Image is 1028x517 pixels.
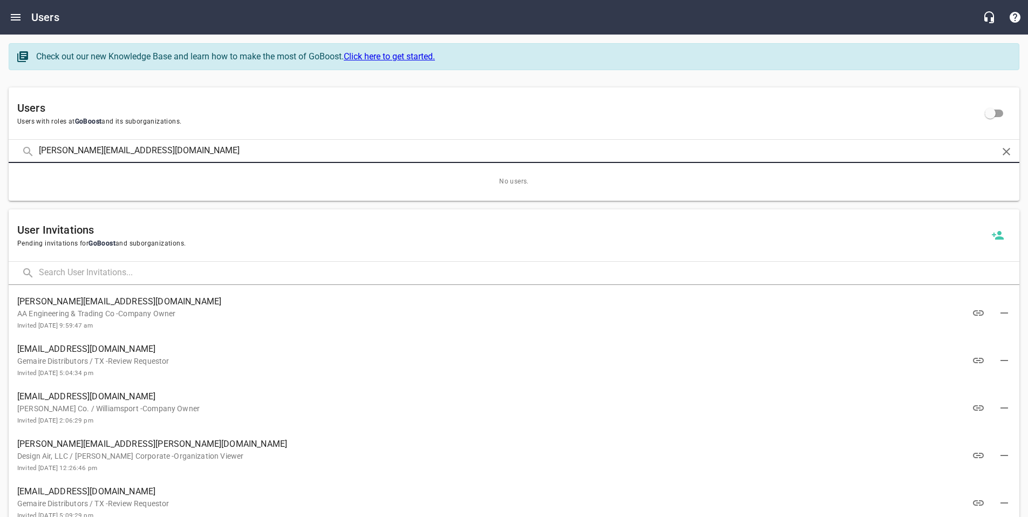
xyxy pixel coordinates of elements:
[88,240,115,247] span: GoBoost
[985,222,1011,248] a: Invite a new user to GoBoost
[991,395,1017,421] button: Delete Invitation
[17,417,93,424] small: Invited [DATE] 2:06:29 pm
[991,348,1017,373] button: Delete Invitation
[965,490,991,516] button: View Invitation Link
[17,451,993,473] p: Design Air, LLC / [PERSON_NAME] Corporate -Organization Viewer
[17,322,93,329] small: Invited [DATE] 9:59:47 am
[965,395,991,421] button: View Invitation Link
[75,118,102,125] span: GoBoost
[17,390,993,403] span: [EMAIL_ADDRESS][DOMAIN_NAME]
[9,163,1019,201] span: No users.
[976,4,1002,30] button: Live Chat
[965,300,991,326] button: View Invitation Link
[17,403,993,426] p: [PERSON_NAME] Co. / Williamsport -Company Owner
[17,485,993,498] span: [EMAIL_ADDRESS][DOMAIN_NAME]
[965,348,991,373] button: View Invitation Link
[17,295,993,308] span: [PERSON_NAME][EMAIL_ADDRESS][DOMAIN_NAME]
[965,443,991,468] button: View Invitation Link
[17,356,993,378] p: Gemaire Distributors / TX -Review Requestor
[3,4,29,30] button: Open drawer
[17,308,993,331] p: AA Engineering & Trading Co -Company Owner
[991,443,1017,468] button: Delete Invitation
[991,300,1017,326] button: Delete Invitation
[17,99,977,117] h6: Users
[17,438,993,451] span: [PERSON_NAME][EMAIL_ADDRESS][PERSON_NAME][DOMAIN_NAME]
[31,9,59,26] h6: Users
[36,50,1008,63] div: Check out our new Knowledge Base and learn how to make the most of GoBoost.
[1002,4,1028,30] button: Support Portal
[991,490,1017,516] button: Delete Invitation
[17,117,977,127] span: Users with roles at and its suborganizations.
[39,140,989,163] input: Search Users...
[17,464,97,472] small: Invited [DATE] 12:26:46 pm
[17,343,993,356] span: [EMAIL_ADDRESS][DOMAIN_NAME]
[344,51,435,62] a: Click here to get started.
[977,100,1003,126] span: Click to view all users
[17,221,985,239] h6: User Invitations
[17,239,985,249] span: Pending invitations for and suborganizations.
[39,262,1019,285] input: Search User Invitations...
[17,369,93,377] small: Invited [DATE] 5:04:34 pm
